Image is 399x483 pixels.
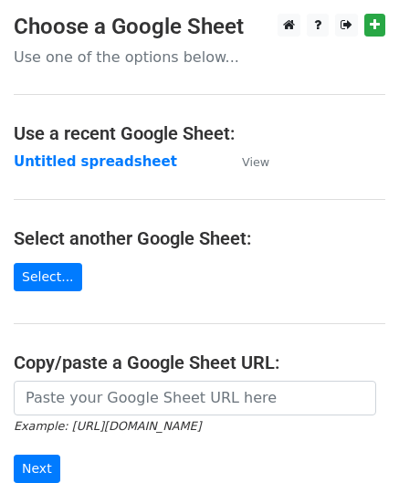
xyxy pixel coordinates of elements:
input: Next [14,455,60,483]
h4: Copy/paste a Google Sheet URL: [14,352,385,373]
a: Untitled spreadsheet [14,153,177,170]
input: Paste your Google Sheet URL here [14,381,376,415]
h4: Use a recent Google Sheet: [14,122,385,144]
small: View [242,155,269,169]
a: Select... [14,263,82,291]
h3: Choose a Google Sheet [14,14,385,40]
h4: Select another Google Sheet: [14,227,385,249]
p: Use one of the options below... [14,47,385,67]
a: View [224,153,269,170]
small: Example: [URL][DOMAIN_NAME] [14,419,201,433]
